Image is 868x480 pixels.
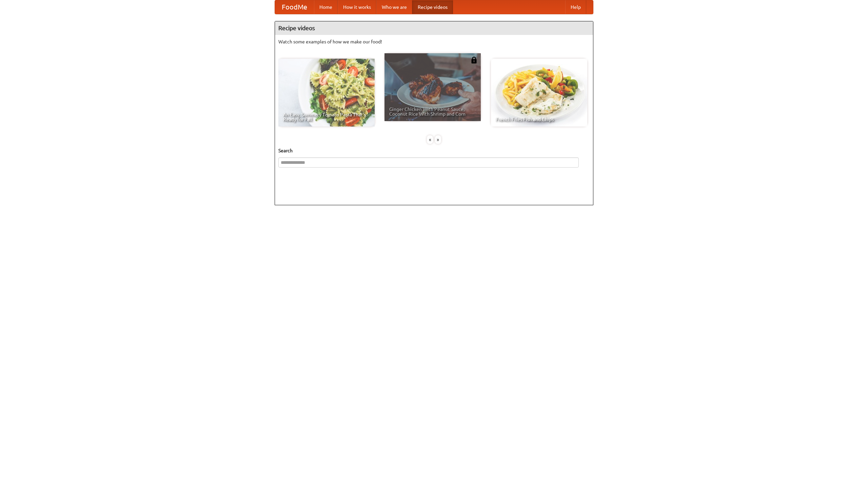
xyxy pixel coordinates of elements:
[283,112,370,122] span: An Easy, Summery Tomato Pasta That's Ready for Fall
[278,38,590,45] p: Watch some examples of how we make our food!
[565,0,586,14] a: Help
[435,135,441,144] div: »
[338,0,376,14] a: How it works
[275,21,593,35] h4: Recipe videos
[496,117,583,122] span: French Fries Fish and Chips
[471,57,477,63] img: 483408.png
[427,135,433,144] div: «
[376,0,412,14] a: Who we are
[275,0,314,14] a: FoodMe
[412,0,453,14] a: Recipe videos
[314,0,338,14] a: Home
[278,59,375,127] a: An Easy, Summery Tomato Pasta That's Ready for Fall
[278,147,590,154] h5: Search
[491,59,587,127] a: French Fries Fish and Chips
